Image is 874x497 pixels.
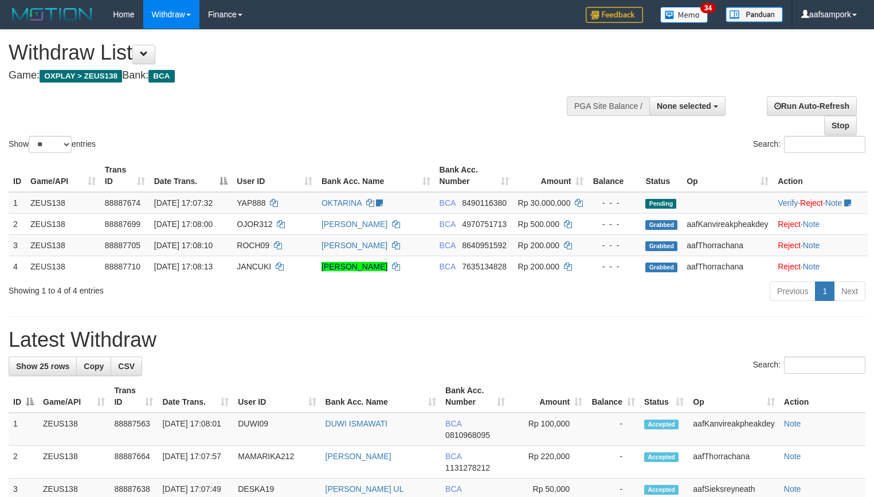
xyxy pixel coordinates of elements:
[16,362,69,371] span: Show 25 rows
[154,198,213,208] span: [DATE] 17:07:32
[38,413,109,446] td: ZEUS138
[109,446,158,479] td: 88887664
[9,192,26,214] td: 1
[9,413,38,446] td: 1
[158,413,233,446] td: [DATE] 17:08:01
[9,70,571,81] h4: Game: Bank:
[778,198,798,208] a: Verify
[657,101,711,111] span: None selected
[834,281,865,301] a: Next
[26,159,100,192] th: Game/API: activate to sort column ascending
[9,380,38,413] th: ID: activate to sort column descending
[9,446,38,479] td: 2
[778,241,801,250] a: Reject
[518,262,559,271] span: Rp 200.000
[700,3,716,13] span: 34
[9,234,26,256] td: 3
[9,256,26,277] td: 4
[462,241,507,250] span: Copy 8640951592 to clipboard
[105,220,140,229] span: 88887699
[232,159,317,192] th: User ID: activate to sort column ascending
[441,380,509,413] th: Bank Acc. Number: activate to sort column ascending
[237,262,271,271] span: JANCUKI
[233,413,320,446] td: DUWI09
[445,431,490,440] span: Copy 0810968095 to clipboard
[9,328,865,351] h1: Latest Withdraw
[587,446,640,479] td: -
[9,357,77,376] a: Show 25 rows
[154,220,213,229] span: [DATE] 17:08:00
[462,198,507,208] span: Copy 8490116380 to clipboard
[154,262,213,271] span: [DATE] 17:08:13
[76,357,111,376] a: Copy
[773,192,868,214] td: · ·
[509,446,587,479] td: Rp 220,000
[462,262,507,271] span: Copy 7635134828 to clipboard
[644,485,679,495] span: Accepted
[518,241,559,250] span: Rp 200.000
[118,362,135,371] span: CSV
[326,484,404,494] a: [PERSON_NAME] UL
[509,413,587,446] td: Rp 100,000
[688,380,779,413] th: Op: activate to sort column ascending
[322,198,362,208] a: OKTARINA
[644,420,679,429] span: Accepted
[815,281,834,301] a: 1
[682,213,773,234] td: aafKanvireakpheakdey
[784,484,801,494] a: Note
[105,198,140,208] span: 88887674
[645,220,677,230] span: Grabbed
[803,241,820,250] a: Note
[649,96,726,116] button: None selected
[105,241,140,250] span: 88887705
[322,241,387,250] a: [PERSON_NAME]
[773,256,868,277] td: ·
[462,220,507,229] span: Copy 4970751713 to clipboard
[567,96,649,116] div: PGA Site Balance /
[326,452,391,461] a: [PERSON_NAME]
[440,262,456,271] span: BCA
[518,198,571,208] span: Rp 30.000.000
[26,256,100,277] td: ZEUS138
[682,159,773,192] th: Op: activate to sort column ascending
[26,213,100,234] td: ZEUS138
[770,281,816,301] a: Previous
[9,213,26,234] td: 2
[753,136,865,153] label: Search:
[825,198,842,208] a: Note
[644,452,679,462] span: Accepted
[109,380,158,413] th: Trans ID: activate to sort column ascending
[803,220,820,229] a: Note
[445,484,461,494] span: BCA
[317,159,435,192] th: Bank Acc. Name: activate to sort column ascending
[321,380,441,413] th: Bank Acc. Name: activate to sort column ascending
[440,198,456,208] span: BCA
[38,446,109,479] td: ZEUS138
[726,7,783,22] img: panduan.png
[9,280,355,296] div: Showing 1 to 4 of 4 entries
[778,262,801,271] a: Reject
[593,218,636,230] div: - - -
[26,234,100,256] td: ZEUS138
[445,452,461,461] span: BCA
[326,419,387,428] a: DUWI ISMAWATI
[800,198,823,208] a: Reject
[773,159,868,192] th: Action
[586,7,643,23] img: Feedback.jpg
[587,413,640,446] td: -
[773,213,868,234] td: ·
[688,446,779,479] td: aafThorrachana
[593,240,636,251] div: - - -
[682,234,773,256] td: aafThorrachana
[784,136,865,153] input: Search:
[148,70,174,83] span: BCA
[440,220,456,229] span: BCA
[593,261,636,272] div: - - -
[109,413,158,446] td: 88887563
[158,446,233,479] td: [DATE] 17:07:57
[645,263,677,272] span: Grabbed
[753,357,865,374] label: Search:
[688,413,779,446] td: aafKanvireakpheakdey
[158,380,233,413] th: Date Trans.: activate to sort column ascending
[645,199,676,209] span: Pending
